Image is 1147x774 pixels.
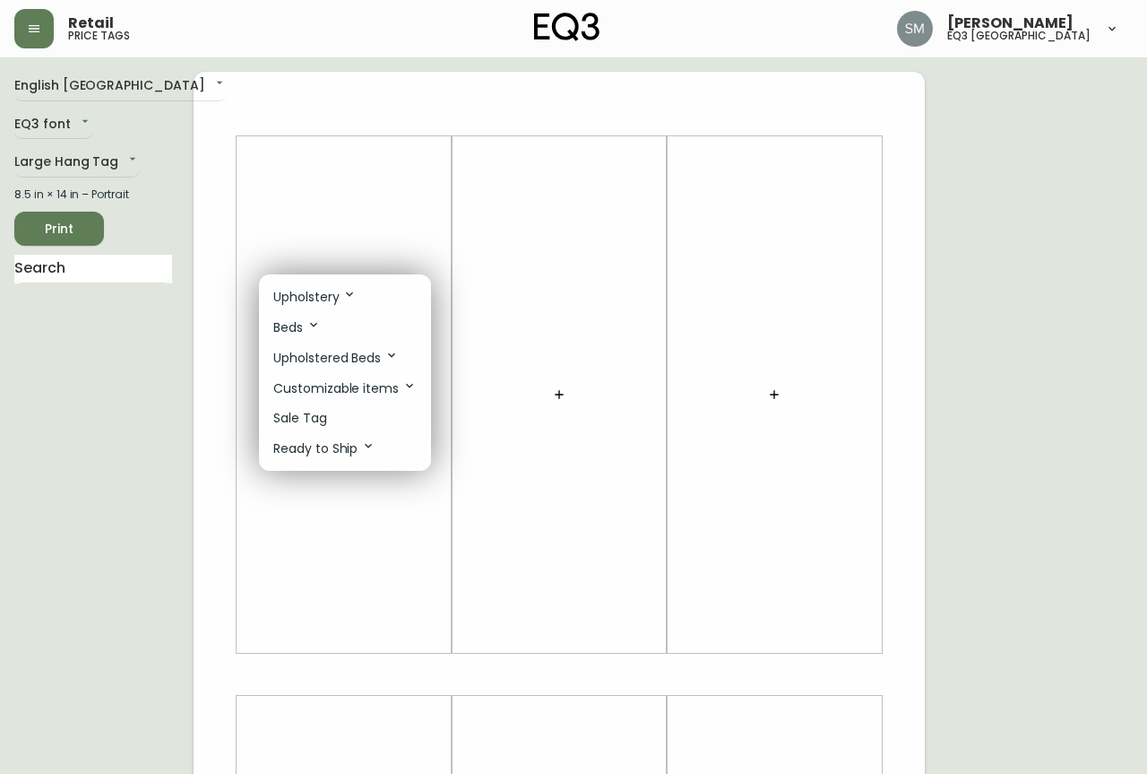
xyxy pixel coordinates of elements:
p: Ready to Ship [273,439,375,458]
p: Customizable items [273,378,417,398]
p: Upholstery [273,287,357,307]
p: Beds [273,317,321,337]
p: Upholstered Beds [273,348,399,368]
p: Sale Tag [273,409,327,428]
